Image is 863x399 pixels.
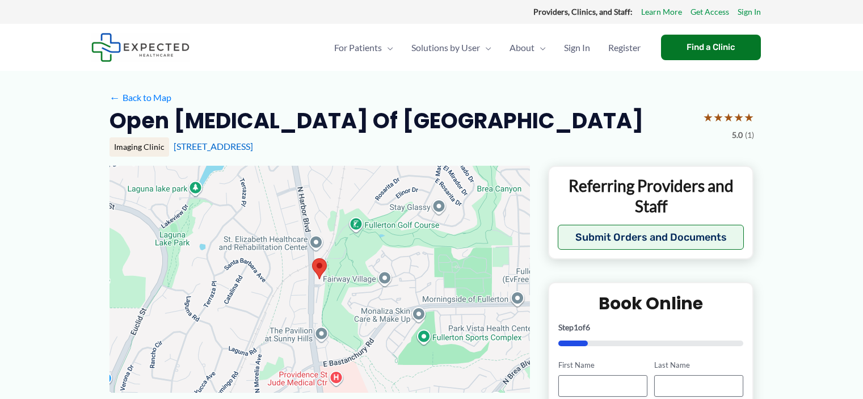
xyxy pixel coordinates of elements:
[533,7,633,16] strong: Providers, Clinics, and Staff:
[599,28,650,68] a: Register
[110,89,171,106] a: ←Back to Map
[564,28,590,68] span: Sign In
[608,28,641,68] span: Register
[732,128,743,142] span: 5.0
[110,137,169,157] div: Imaging Clinic
[558,225,744,250] button: Submit Orders and Documents
[555,28,599,68] a: Sign In
[723,107,734,128] span: ★
[558,324,744,331] p: Step of
[558,175,744,217] p: Referring Providers and Staff
[110,107,643,135] h2: Open [MEDICAL_DATA] of [GEOGRAPHIC_DATA]
[334,28,382,68] span: For Patients
[744,107,754,128] span: ★
[654,360,743,371] label: Last Name
[110,92,120,103] span: ←
[713,107,723,128] span: ★
[325,28,402,68] a: For PatientsMenu Toggle
[691,5,729,19] a: Get Access
[641,5,682,19] a: Learn More
[402,28,500,68] a: Solutions by UserMenu Toggle
[480,28,491,68] span: Menu Toggle
[586,322,590,332] span: 6
[558,292,744,314] h2: Book Online
[174,141,253,152] a: [STREET_ADDRESS]
[558,360,647,371] label: First Name
[411,28,480,68] span: Solutions by User
[534,28,546,68] span: Menu Toggle
[745,128,754,142] span: (1)
[510,28,534,68] span: About
[91,33,190,62] img: Expected Healthcare Logo - side, dark font, small
[661,35,761,60] a: Find a Clinic
[574,322,578,332] span: 1
[738,5,761,19] a: Sign In
[734,107,744,128] span: ★
[500,28,555,68] a: AboutMenu Toggle
[703,107,713,128] span: ★
[382,28,393,68] span: Menu Toggle
[325,28,650,68] nav: Primary Site Navigation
